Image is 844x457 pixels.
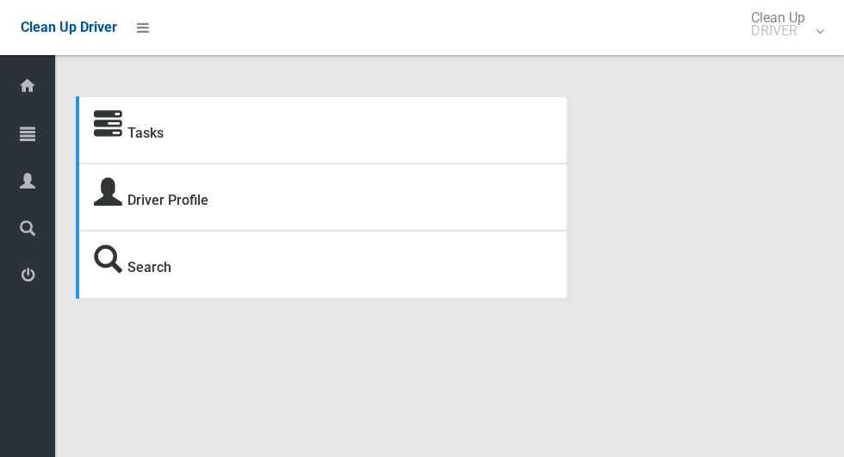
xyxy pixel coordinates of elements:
[21,19,117,35] span: Clean Up Driver
[21,15,117,40] a: Clean Up Driver
[742,11,822,37] span: Clean Up
[127,259,171,275] a: Search
[127,192,208,208] a: Driver Profile
[127,125,164,141] a: Tasks
[751,24,805,37] small: DRIVER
